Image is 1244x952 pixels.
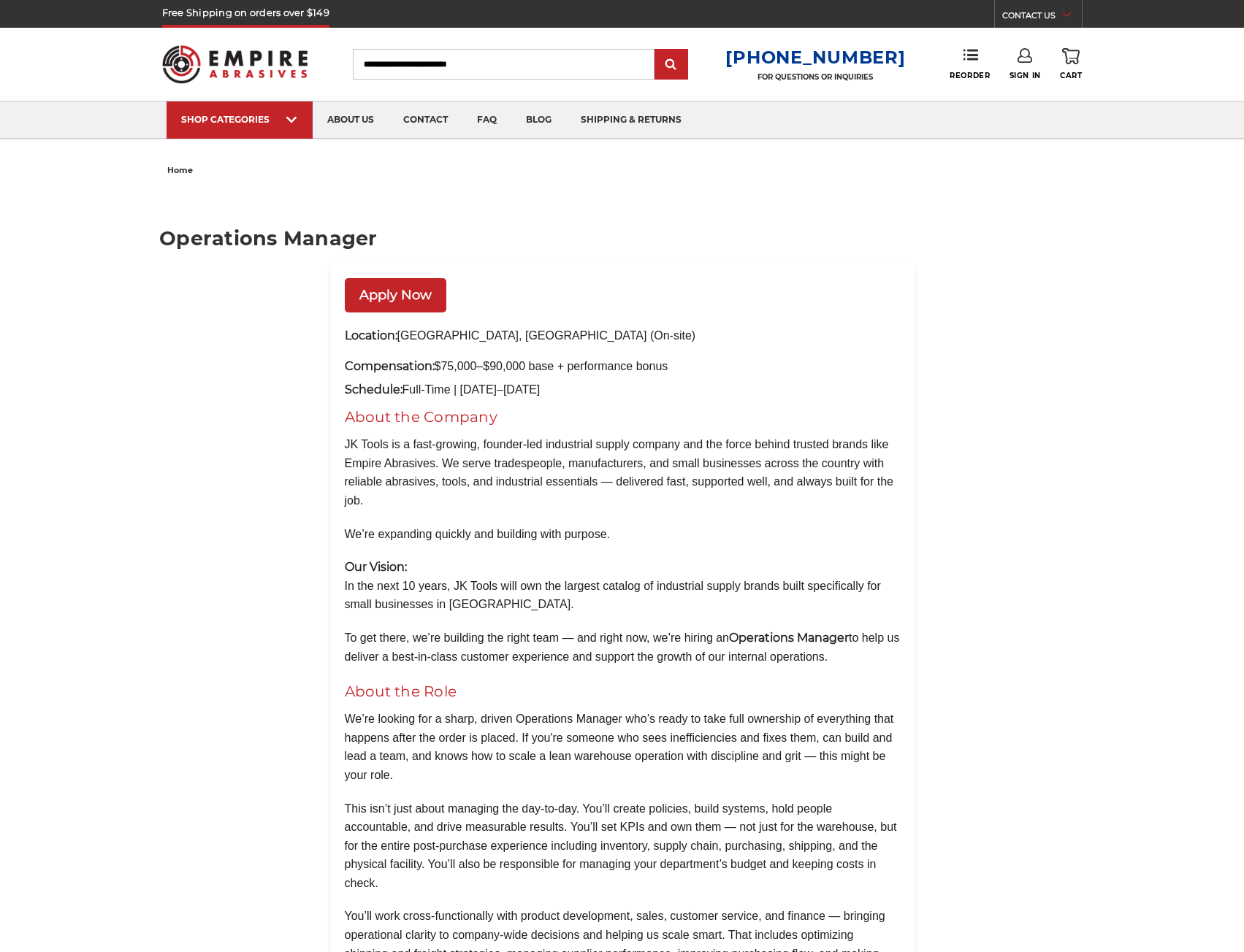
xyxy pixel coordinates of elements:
[1060,48,1082,80] a: Cart
[729,631,849,645] strong: Operations Manager
[345,560,407,574] strong: Our Vision:
[657,50,686,80] input: Submit
[389,101,462,139] a: contact
[1060,71,1082,80] span: Cart
[345,329,397,342] strong: Location:
[345,629,900,666] p: To get there, we’re building the right team — and right now, we’re hiring an to help us deliver a...
[725,72,905,82] p: FOR QUESTIONS OR INQUIRIES
[345,383,402,396] strong: Schedule:
[566,101,696,139] a: shipping & returns
[345,406,900,428] h2: About the Company
[345,359,435,373] strong: Compensation:
[162,36,308,93] img: Empire Abrasives
[345,799,900,893] p: This isn’t just about managing the day-to-day. You’ll create policies, build systems, hold people...
[345,327,900,345] p: [GEOGRAPHIC_DATA], [GEOGRAPHIC_DATA] (On-site)
[345,435,900,510] p: JK Tools is a fast-growing, founder-led industrial supply company and the force behind trusted br...
[159,229,1085,248] h1: Operations Manager
[313,101,389,139] a: about us
[345,710,900,784] p: We’re looking for a sharp, driven Operations Manager who’s ready to take full ownership of everyt...
[345,680,900,702] h2: About the Role
[345,525,900,544] p: We’re expanding quickly and building with purpose.
[345,380,900,399] p: Full-Time | [DATE]–[DATE]
[950,71,990,80] span: Reorder
[167,165,193,175] span: home
[462,101,511,139] a: faq
[725,47,905,68] a: [PHONE_NUMBER]
[511,101,566,139] a: blog
[1010,71,1041,80] span: Sign In
[345,360,900,373] p: $75,000–$90,000 base + performance bonus
[950,48,990,80] a: Reorder
[345,558,900,614] p: In the next 10 years, JK Tools will own the largest catalog of industrial supply brands built spe...
[181,114,298,125] div: SHOP CATEGORIES
[345,278,446,312] a: Apply Now
[1002,7,1082,28] a: CONTACT US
